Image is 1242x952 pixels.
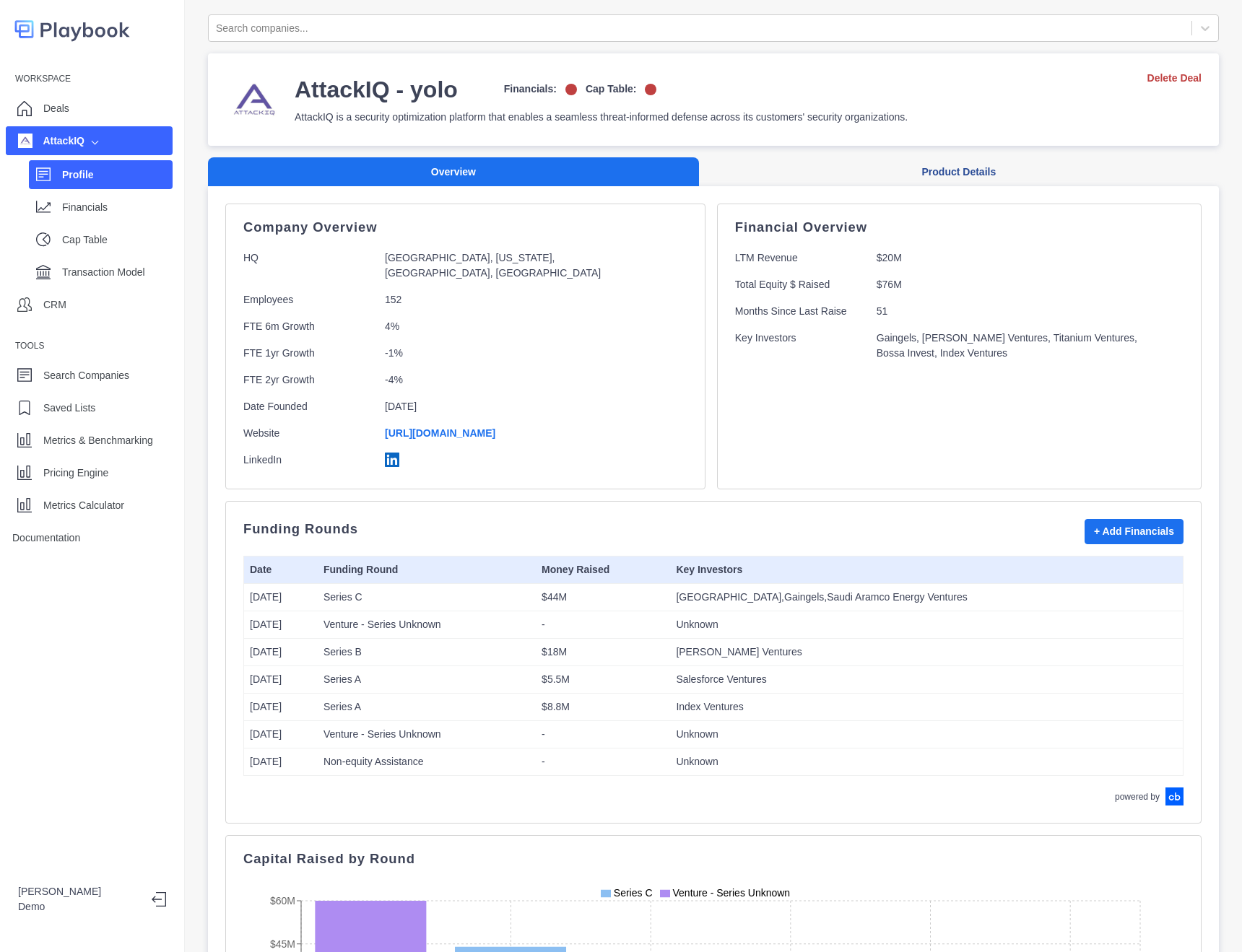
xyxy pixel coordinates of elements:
[270,895,295,907] tspan: $60M
[244,584,318,611] td: [DATE]
[18,134,84,149] div: AttackIQ
[673,887,791,899] span: Venture - Series Unknown
[18,899,140,914] p: Demo
[385,399,651,414] p: [DATE]
[877,250,1146,266] p: $20M
[243,346,373,361] p: FTE 1yr Growth
[225,71,283,128] img: company-logo
[536,556,670,584] th: Money Raised
[18,134,32,148] img: company image
[318,666,536,694] td: Series A
[208,157,699,187] button: Overview
[318,748,536,776] td: Non-equity Assistance
[536,748,670,776] td: -
[385,319,651,334] p: 4%
[1085,519,1184,544] button: + Add Financials
[62,167,173,183] p: Profile
[244,666,318,694] td: [DATE]
[62,232,173,248] p: Cap Table
[1165,787,1184,805] img: crunchbase-logo
[243,523,358,535] p: Funding Rounds
[243,292,373,307] p: Employees
[243,222,687,233] p: Company Overview
[385,292,651,307] p: 152
[43,297,66,313] p: CRM
[270,938,295,950] tspan: $45M
[318,694,536,721] td: Series A
[43,401,95,416] p: Saved Lists
[318,639,536,666] td: Series B
[243,453,373,471] p: LinkedIn
[244,694,318,721] td: [DATE]
[385,346,651,361] p: -1%
[244,556,318,584] th: Date
[244,611,318,639] td: [DATE]
[504,82,557,97] p: Financials:
[536,721,670,748] td: -
[877,277,1146,292] p: $76M
[43,101,69,116] p: Deals
[295,110,908,125] p: AttackIQ is a security optimization platform that enables a seamless threat-informed defense acro...
[318,721,536,748] td: Venture - Series Unknown
[385,453,399,467] img: linkedin-logo
[14,14,130,44] img: logo-colored
[735,250,865,266] p: LTM Revenue
[62,265,173,280] p: Transaction Model
[614,887,653,899] span: Series C
[295,75,458,104] h3: AttackIQ - yolo
[735,222,1184,233] p: Financial Overview
[670,611,1183,639] td: Unknown
[318,584,536,611] td: Series C
[536,666,670,694] td: $5.5M
[243,372,373,388] p: FTE 2yr Growth
[735,304,865,319] p: Months Since Last Raise
[877,331,1146,361] p: Gaingels, [PERSON_NAME] Ventures, Titanium Ventures, Bossa Invest, Index Ventures
[670,748,1183,776] td: Unknown
[877,304,1146,319] p: 51
[536,584,670,611] td: $44M
[385,372,651,388] p: -4%
[43,433,153,448] p: Metrics & Benchmarking
[565,84,577,95] img: off-logo
[670,584,1183,611] td: [GEOGRAPHIC_DATA],Gaingels,Saudi Aramco Energy Ventures
[586,82,637,97] p: Cap Table:
[385,250,651,281] p: [GEOGRAPHIC_DATA], [US_STATE], [GEOGRAPHIC_DATA], [GEOGRAPHIC_DATA]
[243,853,1184,865] p: Capital Raised by Round
[735,331,865,361] p: Key Investors
[12,530,80,546] p: Documentation
[536,694,670,721] td: $8.8M
[1147,71,1202,86] a: Delete Deal
[735,277,865,292] p: Total Equity $ Raised
[318,611,536,639] td: Venture - Series Unknown
[670,556,1183,584] th: Key Investors
[1115,790,1160,803] p: powered by
[670,639,1183,666] td: [PERSON_NAME] Ventures
[244,639,318,666] td: [DATE]
[43,466,108,481] p: Pricing Engine
[645,84,656,95] img: off-logo
[699,157,1219,187] button: Product Details
[62,200,173,215] p: Financials
[244,748,318,776] td: [DATE]
[536,611,670,639] td: -
[243,426,373,441] p: Website
[243,250,373,281] p: HQ
[43,498,124,513] p: Metrics Calculator
[243,399,373,414] p: Date Founded
[670,721,1183,748] td: Unknown
[536,639,670,666] td: $18M
[318,556,536,584] th: Funding Round
[43,368,129,383] p: Search Companies
[243,319,373,334] p: FTE 6m Growth
[18,884,140,899] p: [PERSON_NAME]
[670,694,1183,721] td: Index Ventures
[244,721,318,748] td: [DATE]
[385,427,495,439] a: [URL][DOMAIN_NAME]
[670,666,1183,694] td: Salesforce Ventures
